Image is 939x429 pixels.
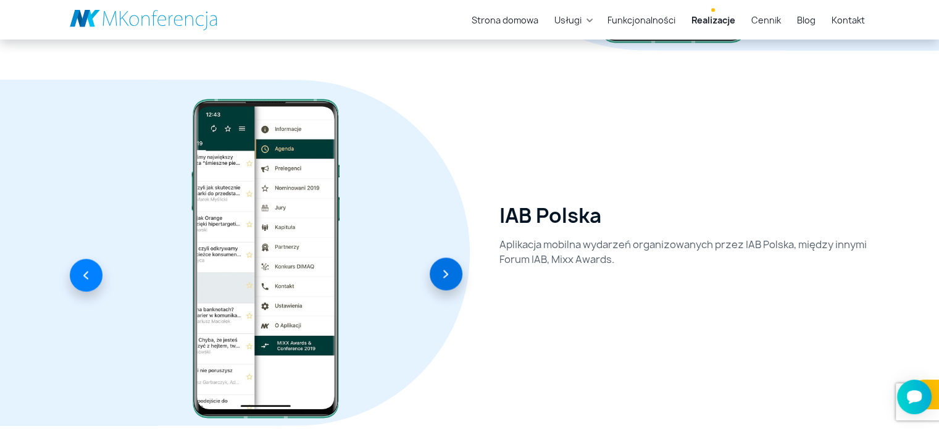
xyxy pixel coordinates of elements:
[687,9,740,31] a: Realizacje
[549,9,586,31] a: Usługi
[897,380,932,414] iframe: Smartsupp widget button
[792,9,820,31] a: Blog
[183,92,348,425] img: IAB Polska
[499,237,870,267] p: Aplikacja mobilna wydarzeń organizowanych przez IAB Polska, między innymi Forum IAB, Mixx Awards.
[467,9,543,31] a: Strona domowa
[499,204,601,227] h2: IAB Polska
[746,9,786,31] a: Cennik
[603,9,680,31] a: Funkcjonalności
[827,9,870,31] a: Kontakt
